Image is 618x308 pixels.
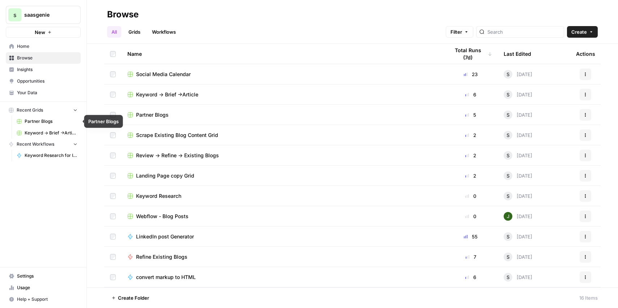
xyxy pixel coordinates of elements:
[6,41,81,52] a: Home
[579,294,598,301] div: 16 Items
[127,111,438,118] a: Partner Blogs
[504,232,532,241] div: [DATE]
[13,150,81,161] a: Keyword Research for Intercom
[6,52,81,64] a: Browse
[25,118,77,125] span: Partner Blogs
[136,253,187,261] span: Refine Existing Blogs
[136,91,198,98] span: Keyword -> Brief ->Article
[507,253,509,261] span: S
[504,253,532,261] div: [DATE]
[6,282,81,294] a: Usage
[17,78,77,84] span: Opportunities
[504,131,532,140] div: [DATE]
[507,71,509,78] span: S
[17,141,54,147] span: Recent Workflows
[13,127,81,139] a: Keyword -> Brief ->Article
[487,28,561,36] input: Search
[6,87,81,99] a: Your Data
[504,192,532,200] div: [DATE]
[507,172,509,179] span: S
[127,253,438,261] a: Refine Existing Blogs
[504,171,532,180] div: [DATE]
[107,9,139,20] div: Browse
[504,151,532,160] div: [DATE]
[576,44,595,64] div: Actions
[567,26,598,38] button: Create
[127,274,438,281] a: convert markup to HTML
[17,296,77,303] span: Help + Support
[127,91,438,98] a: Keyword -> Brief ->Article
[13,116,81,127] a: Partner Blogs
[449,274,492,281] div: 6
[6,294,81,305] button: Help + Support
[449,44,492,64] div: Total Runs (7d)
[118,294,149,301] span: Create Folder
[136,71,191,78] span: Social Media Calendar
[136,111,169,118] span: Partner Blogs
[504,90,532,99] div: [DATE]
[127,192,438,200] a: Keyword Research
[17,284,77,291] span: Usage
[136,213,189,220] span: Webflow - Blog Posts
[127,132,438,139] a: Scrape Existing Blog Content Grid
[17,107,43,113] span: Recent Grids
[24,11,68,18] span: saasgenie
[127,213,438,220] a: Webflow - Blog Posts
[136,274,196,281] span: convert markup to HTML
[450,28,462,36] span: Filter
[124,26,145,38] a: Grids
[107,292,153,304] button: Create Folder
[446,26,473,38] button: Filter
[449,213,492,220] div: 0
[504,70,532,79] div: [DATE]
[17,90,77,96] span: Your Data
[136,233,194,240] span: LinkedIn post Generator
[6,64,81,75] a: Insights
[507,274,509,281] span: S
[504,273,532,282] div: [DATE]
[127,44,438,64] div: Name
[17,55,77,61] span: Browse
[571,28,587,36] span: Create
[507,192,509,200] span: S
[25,130,77,136] span: Keyword -> Brief ->Article
[449,111,492,118] div: 5
[504,111,532,119] div: [DATE]
[449,132,492,139] div: 2
[6,75,81,87] a: Opportunities
[507,91,509,98] span: S
[449,71,492,78] div: 23
[136,132,218,139] span: Scrape Existing Blog Content Grid
[504,212,512,221] img: 5v0yozua856dyxnw4lpcp45mgmzh
[136,172,194,179] span: Landing Page copy Grid
[127,233,438,240] a: LinkedIn post Generator
[449,253,492,261] div: 7
[507,111,509,118] span: S
[136,152,219,159] span: Review -> Refine -> Existing Blogs
[17,273,77,279] span: Settings
[13,11,16,19] span: s
[6,270,81,282] a: Settings
[504,212,532,221] div: [DATE]
[127,152,438,159] a: Review -> Refine -> Existing Blogs
[507,233,509,240] span: S
[507,132,509,139] span: S
[17,43,77,50] span: Home
[6,139,81,150] button: Recent Workflows
[6,27,81,38] button: New
[6,6,81,24] button: Workspace: saasgenie
[449,152,492,159] div: 2
[136,192,181,200] span: Keyword Research
[127,71,438,78] a: Social Media Calendar
[449,233,492,240] div: 55
[127,172,438,179] a: Landing Page copy Grid
[6,105,81,116] button: Recent Grids
[35,29,45,36] span: New
[507,152,509,159] span: S
[107,26,121,38] a: All
[504,44,531,64] div: Last Edited
[17,66,77,73] span: Insights
[449,192,492,200] div: 0
[25,152,77,159] span: Keyword Research for Intercom
[148,26,180,38] a: Workflows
